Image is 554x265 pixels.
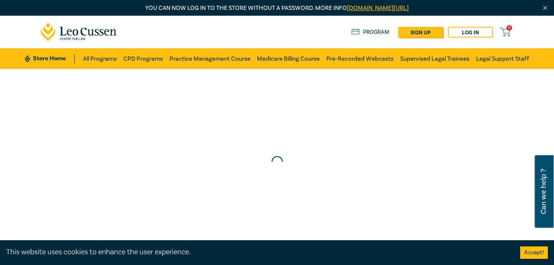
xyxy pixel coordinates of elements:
div: This website uses cookies to enhance the user experience. [6,247,508,258]
a: Medicare Billing Course [257,48,320,69]
a: Practice Management Course [170,48,250,69]
a: Store Home [25,54,75,63]
a: Log in [448,27,493,38]
a: [DOMAIN_NAME][URL] [347,4,409,12]
img: Close [542,5,549,12]
a: Legal Support Staff [476,48,529,69]
p: You can now log in to the store without a password. More info [41,4,514,13]
span: Can we help ? [540,160,547,223]
span: 0 [507,25,512,31]
a: CPD Programs [123,48,163,69]
a: sign up [398,27,443,38]
a: Pre-Recorded Webcasts [326,48,394,69]
a: All Programs [83,48,117,69]
button: Accept cookies [520,246,548,259]
a: Supervised Legal Trainees [400,48,469,69]
a: Program [351,28,390,37]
